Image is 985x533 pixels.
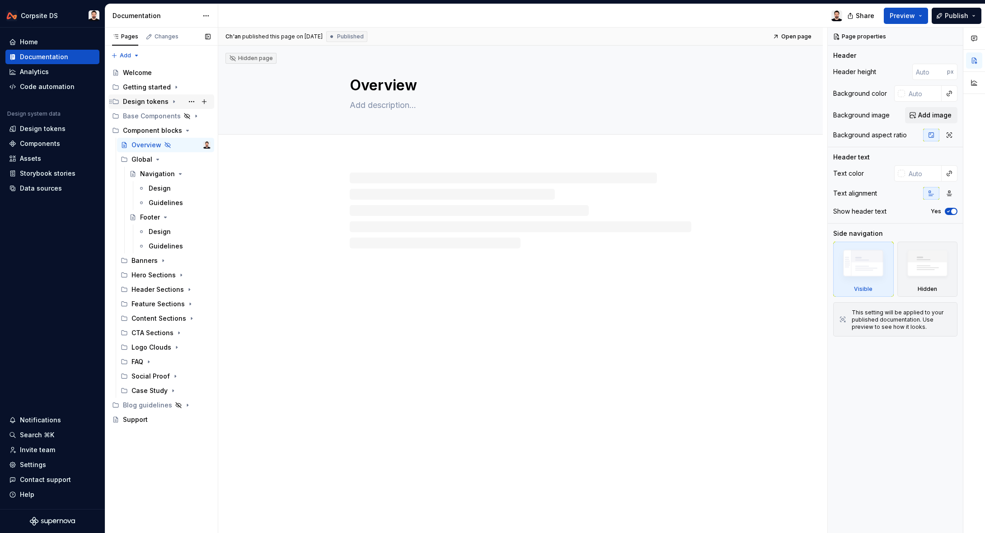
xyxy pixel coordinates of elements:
button: Publish [932,8,981,24]
span: Share [856,11,874,20]
button: Share [843,8,880,24]
div: Navigation [140,169,175,178]
div: Hidden [897,242,958,297]
div: Logo Clouds [131,343,171,352]
div: Footer [140,213,160,222]
a: Settings [5,458,99,472]
a: OverviewCh'an [117,138,214,152]
a: Code automation [5,79,99,94]
div: Global [131,155,152,164]
div: Background image [833,111,890,120]
div: Banners [131,256,158,265]
div: Storybook stories [20,169,75,178]
div: Text color [833,169,864,178]
a: Invite team [5,443,99,457]
span: Ch'an [225,33,241,40]
a: Documentation [5,50,99,64]
span: Open page [781,33,811,40]
a: Assets [5,151,99,166]
a: Data sources [5,181,99,196]
div: Component blocks [108,123,214,138]
div: FAQ [117,355,214,369]
div: Home [20,37,38,47]
div: Support [123,415,148,424]
div: Case Study [131,386,168,395]
button: Preview [884,8,928,24]
input: Auto [905,165,942,182]
div: Header Sections [117,282,214,297]
button: Add [108,49,142,62]
a: Welcome [108,65,214,80]
button: Corpsite DSCh'an [2,6,103,25]
div: Corpsite DS [21,11,58,20]
svg: Supernova Logo [30,517,75,526]
div: Hidden page [229,55,273,62]
a: Support [108,412,214,427]
div: Visible [833,242,894,297]
div: Design system data [7,110,61,117]
div: Header text [833,153,870,162]
div: Background color [833,89,887,98]
button: Help [5,487,99,502]
span: Add [120,52,131,59]
div: Blog guidelines [123,401,172,410]
div: Header Sections [131,285,184,294]
div: Design tokens [108,94,214,109]
div: Text alignment [833,189,877,198]
a: Guidelines [134,196,214,210]
a: Footer [126,210,214,224]
div: Data sources [20,184,62,193]
div: Base Components [108,109,214,123]
div: Guidelines [149,198,183,207]
input: Auto [912,64,947,80]
div: Content Sections [131,314,186,323]
button: Search ⌘K [5,428,99,442]
div: Guidelines [149,242,183,251]
div: Case Study [117,383,214,398]
div: Hidden [918,285,937,293]
div: Banners [117,253,214,268]
div: Background aspect ratio [833,131,907,140]
div: Overview [131,140,161,150]
div: Design tokens [20,124,66,133]
span: Preview [890,11,915,20]
div: CTA Sections [131,328,174,337]
div: Documentation [20,52,68,61]
a: Home [5,35,99,49]
div: Getting started [123,83,171,92]
div: Pages [112,33,138,40]
a: Design tokens [5,122,99,136]
div: Contact support [20,475,71,484]
div: Logo Clouds [117,340,214,355]
div: Analytics [20,67,49,76]
div: Hero Sections [131,271,176,280]
button: Notifications [5,413,99,427]
div: Social Proof [117,369,214,383]
span: Add image [918,111,952,120]
div: Feature Sections [117,297,214,311]
div: Help [20,490,34,499]
div: Design tokens [123,97,169,106]
div: Assets [20,154,41,163]
div: Header [833,51,856,60]
div: Documentation [113,11,198,20]
div: Header height [833,67,876,76]
a: Design [134,224,214,239]
a: Guidelines [134,239,214,253]
div: published this page on [DATE] [242,33,323,40]
div: Design [149,227,171,236]
img: Ch'an [831,10,842,21]
button: Add image [905,107,957,123]
img: Ch'an [203,141,211,149]
div: This setting will be applied to your published documentation. Use preview to see how it looks. [852,309,952,331]
div: Base Components [123,112,181,121]
div: Blog guidelines [108,398,214,412]
div: Notifications [20,416,61,425]
a: Navigation [126,167,214,181]
img: 0733df7c-e17f-4421-95a9-ced236ef1ff0.png [6,10,17,21]
button: Contact support [5,472,99,487]
div: Visible [854,285,872,293]
div: Settings [20,460,46,469]
div: Code automation [20,82,75,91]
